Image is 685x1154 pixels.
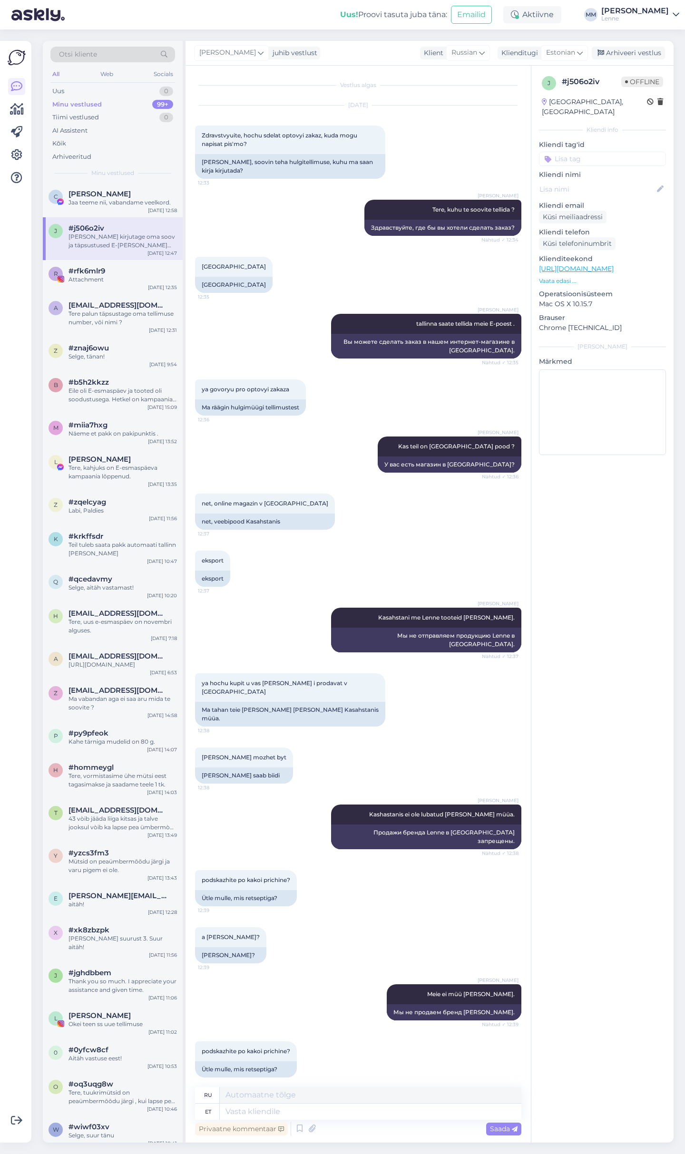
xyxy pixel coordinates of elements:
[52,87,64,96] div: Uus
[539,342,666,351] div: [PERSON_NAME]
[54,809,58,816] span: T
[195,767,293,784] div: [PERSON_NAME] saab biidi
[195,514,335,530] div: net, veebipood Kasahstanis
[54,732,58,739] span: p
[539,140,666,150] p: Kliendi tag'id
[147,592,177,599] div: [DATE] 10:20
[68,532,103,541] span: #krkffsdr
[601,7,669,15] div: [PERSON_NAME]
[68,729,108,737] span: #py9pfeok
[331,334,521,359] div: Вы можете сделать заказ в нашем интернет-магазине в [GEOGRAPHIC_DATA].
[199,48,256,58] span: [PERSON_NAME]
[68,1054,177,1063] div: Aitäh vastuse eest!
[149,515,177,522] div: [DATE] 11:56
[68,429,177,438] div: Näeme et pakk on pakipunktis .
[539,170,666,180] p: Kliendi nimi
[54,895,58,902] span: e
[378,614,515,621] span: Kasahstani me Lenne tooteid [PERSON_NAME].
[68,737,177,746] div: Kahe tärniga mudelid on 80 g.
[427,990,515,998] span: Meie ei müü [PERSON_NAME].
[54,535,58,543] span: k
[202,500,328,507] span: net, online magazin v [GEOGRAPHIC_DATA]
[432,206,515,213] span: Tere, kuhu te soovite tellida ?
[478,977,519,984] span: [PERSON_NAME]
[59,49,97,59] span: Otsi kliente
[68,772,177,789] div: Tere, vormistasime ühe mütsi eest tagasimakse ja saadame teele 1 tk.
[202,1047,290,1055] span: podskazhite po kakoi prichine?
[68,455,131,464] span: Liisi Jürgenson
[202,263,266,270] span: [GEOGRAPHIC_DATA]
[50,68,61,80] div: All
[148,994,177,1001] div: [DATE] 11:06
[195,1061,297,1077] div: Ütle mulle, mis retseptiga?
[378,456,521,473] div: У вас есть магазин в [GEOGRAPHIC_DATA]?
[54,655,58,662] span: a
[539,289,666,299] p: Operatsioonisüsteem
[68,969,111,977] span: #jghdbbem
[269,48,317,58] div: juhib vestlust
[195,81,521,89] div: Vestlus algas
[601,15,669,22] div: Lenne
[364,220,521,236] div: Здравствуйте, где бы вы хотели сделать заказ?
[542,97,647,117] div: [GEOGRAPHIC_DATA], [GEOGRAPHIC_DATA]
[195,101,521,109] div: [DATE]
[195,571,230,587] div: eksport
[54,381,58,388] span: b
[68,464,177,481] div: Tere, kahjuks on E-esmaspäeva kampaania lõppenud.
[147,404,177,411] div: [DATE] 15:09
[68,652,167,660] span: annavaldmaa@gmail.com
[68,344,109,352] span: #znaj6owu
[68,541,177,558] div: Teil tuleb saata pakk automaati tallinn [PERSON_NAME]
[54,193,58,200] span: C
[54,689,58,697] span: z
[52,152,91,162] div: Arhiveeritud
[54,270,58,277] span: r
[54,347,58,354] span: z
[562,76,621,87] div: # j506o2iv
[202,557,224,564] span: eksport
[204,1087,212,1103] div: ru
[53,424,59,431] span: m
[68,498,106,506] span: #zqelcyag
[195,702,385,727] div: Ma tahan teie [PERSON_NAME] [PERSON_NAME] Kasahstanis müüa.
[68,267,105,275] span: #rfk6mlr9
[198,416,234,423] span: 12:36
[68,763,114,772] span: #hommeygl
[148,284,177,291] div: [DATE] 12:35
[387,1004,521,1020] div: Мы не продаем бренд [PERSON_NAME].
[149,951,177,959] div: [DATE] 11:56
[68,506,177,515] div: Labi, Paldies
[539,264,614,273] a: [URL][DOMAIN_NAME]
[54,1015,58,1022] span: L
[482,653,519,660] span: Nähtud ✓ 12:37
[147,1063,177,1070] div: [DATE] 10:53
[148,1028,177,1036] div: [DATE] 11:02
[68,934,177,951] div: [PERSON_NAME] suurust 3. Suur aitäh!
[539,299,666,309] p: Mac OS X 10.15.7
[68,806,167,815] span: Tamsalukairi99@gmail.com
[54,227,57,234] span: j
[68,1020,177,1028] div: Okei teen ss uue tellimuse
[68,857,177,874] div: Mütsid on peaümbermõõdu järgi ja varu pigem ei ole.
[68,310,177,327] div: Tere palun täpsustage oma tellimuse number, või nimi ?
[147,1106,177,1113] div: [DATE] 10:46
[539,357,666,367] p: Märkmed
[147,832,177,839] div: [DATE] 13:49
[478,600,519,607] span: [PERSON_NAME]
[68,977,177,994] div: Thank you so much. I appreciate your assistance and given time.
[68,926,109,934] span: #xk8zbzpk
[53,766,58,774] span: h
[68,618,177,635] div: Tere, uus e-esmaspäev on novembri alguses.
[482,359,519,366] span: Nähtud ✓ 12:35
[149,361,177,368] div: [DATE] 9:54
[150,669,177,676] div: [DATE] 6:53
[152,68,175,80] div: Socials
[205,1104,211,1120] div: et
[398,443,515,450] span: Kas teil on [GEOGRAPHIC_DATA] pood ?
[198,964,234,971] span: 12:39
[52,126,88,136] div: AI Assistent
[54,458,58,465] span: L
[416,320,515,327] span: tallinna saate tellida meie E-poest .
[498,48,538,58] div: Klienditugi
[148,207,177,214] div: [DATE] 12:58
